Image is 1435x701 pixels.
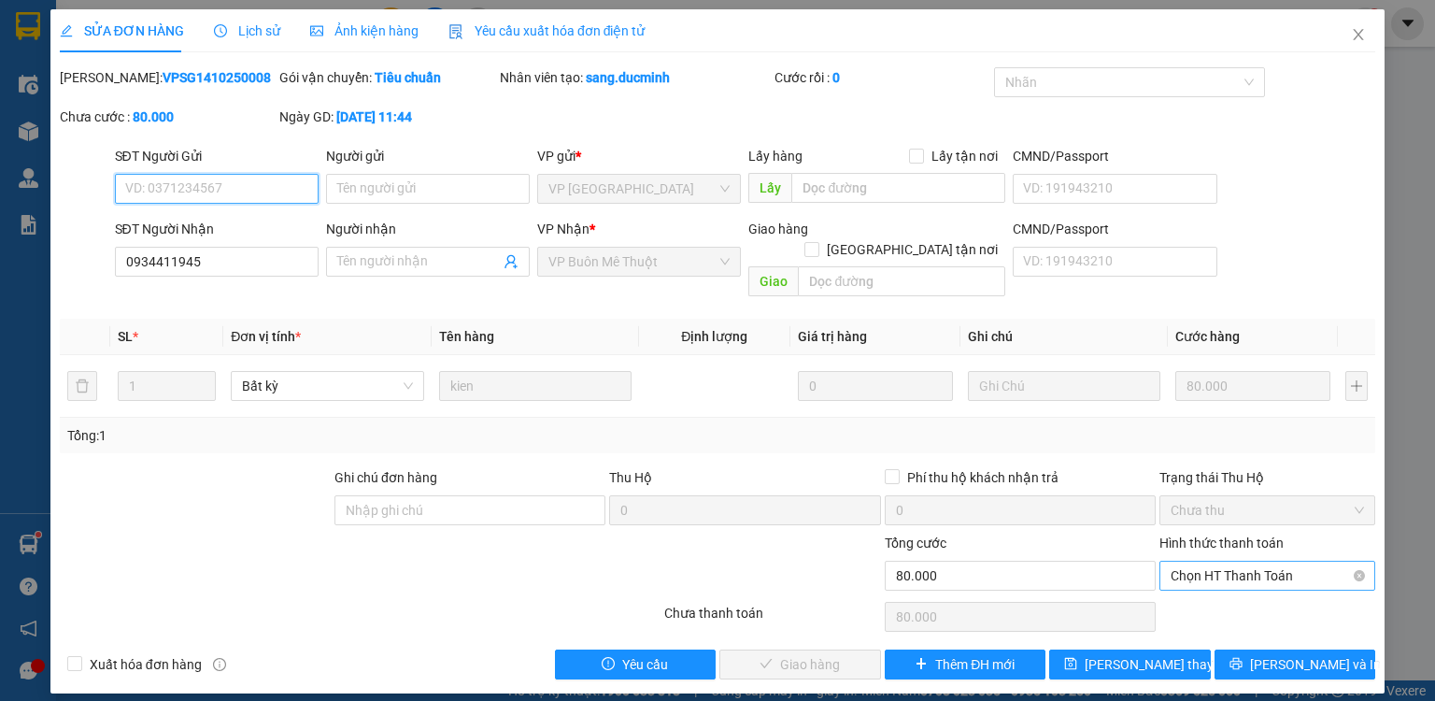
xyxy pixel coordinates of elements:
[798,371,953,401] input: 0
[602,657,615,672] span: exclamation-circle
[900,467,1066,488] span: Phí thu hộ khách nhận trả
[67,425,555,446] div: Tổng: 1
[279,107,495,127] div: Ngày GD:
[798,266,1005,296] input: Dọc đường
[118,329,133,344] span: SL
[1159,467,1375,488] div: Trạng thái Thu Hộ
[326,146,530,166] div: Người gửi
[1171,562,1364,590] span: Chọn HT Thanh Toán
[537,146,741,166] div: VP gửi
[439,329,494,344] span: Tên hàng
[9,9,271,45] li: [PERSON_NAME]
[60,23,184,38] span: SỬA ĐƠN HÀNG
[9,124,22,137] span: environment
[448,23,646,38] span: Yêu cầu xuất hóa đơn điện tử
[242,372,412,400] span: Bất kỳ
[609,470,652,485] span: Thu Hộ
[115,219,319,239] div: SĐT Người Nhận
[798,329,867,344] span: Giá trị hàng
[1345,371,1368,401] button: plus
[960,319,1168,355] th: Ghi chú
[60,67,276,88] div: [PERSON_NAME]:
[1332,9,1385,62] button: Close
[1171,496,1364,524] span: Chưa thu
[935,654,1015,675] span: Thêm ĐH mới
[1013,219,1216,239] div: CMND/Passport
[555,650,717,680] button: exclamation-circleYêu cầu
[334,470,437,485] label: Ghi chú đơn hàng
[681,329,747,344] span: Định lượng
[748,222,808,236] span: Giao hàng
[1013,146,1216,166] div: CMND/Passport
[60,107,276,127] div: Chưa cước :
[1215,650,1376,680] button: printer[PERSON_NAME] và In
[1250,654,1381,675] span: [PERSON_NAME] và In
[1159,536,1284,551] label: Hình thức thanh toán
[279,67,495,88] div: Gói vận chuyển:
[336,109,412,124] b: [DATE] 11:44
[548,248,730,276] span: VP Buôn Mê Thuột
[9,79,129,121] li: VP VP Buôn Mê Thuột
[662,603,882,636] div: Chưa thanh toán
[213,658,226,671] span: info-circle
[82,654,209,675] span: Xuất hóa đơn hàng
[133,109,174,124] b: 80.000
[214,24,227,37] span: clock-circle
[1354,570,1365,581] span: close-circle
[500,67,771,88] div: Nhân viên tạo:
[375,70,441,85] b: Tiêu chuẩn
[748,149,803,164] span: Lấy hàng
[885,536,946,551] span: Tổng cước
[1351,27,1366,42] span: close
[748,266,798,296] span: Giao
[885,650,1046,680] button: plusThêm ĐH mới
[622,654,668,675] span: Yêu cầu
[334,495,605,525] input: Ghi chú đơn hàng
[924,146,1005,166] span: Lấy tận nơi
[548,175,730,203] span: VP Sài Gòn
[504,254,519,269] span: user-add
[1229,657,1243,672] span: printer
[1085,654,1234,675] span: [PERSON_NAME] thay đổi
[791,173,1005,203] input: Dọc đường
[1175,329,1240,344] span: Cước hàng
[115,146,319,166] div: SĐT Người Gửi
[231,329,301,344] span: Đơn vị tính
[774,67,990,88] div: Cước rồi :
[310,23,419,38] span: Ảnh kiện hàng
[326,219,530,239] div: Người nhận
[719,650,881,680] button: checkGiao hàng
[915,657,928,672] span: plus
[968,371,1160,401] input: Ghi Chú
[748,173,791,203] span: Lấy
[129,79,249,141] li: VP VP [GEOGRAPHIC_DATA]
[1064,657,1077,672] span: save
[163,70,271,85] b: VPSG1410250008
[1049,650,1211,680] button: save[PERSON_NAME] thay đổi
[67,371,97,401] button: delete
[537,222,590,236] span: VP Nhận
[60,24,73,37] span: edit
[832,70,840,85] b: 0
[819,239,1005,260] span: [GEOGRAPHIC_DATA] tận nơi
[310,24,323,37] span: picture
[214,23,280,38] span: Lịch sử
[1175,371,1330,401] input: 0
[439,371,632,401] input: VD: Bàn, Ghế
[448,24,463,39] img: icon
[586,70,670,85] b: sang.ducminh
